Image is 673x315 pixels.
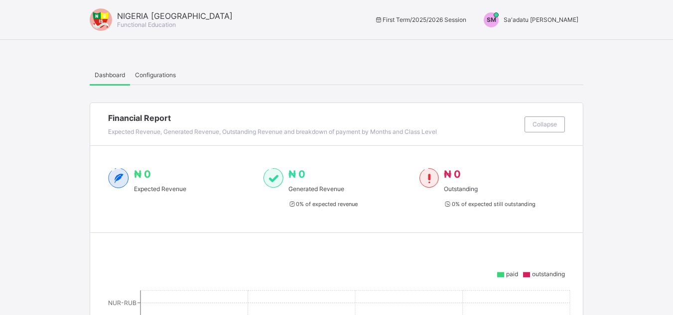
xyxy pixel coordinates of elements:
span: Configurations [135,71,176,79]
span: paid [506,270,518,278]
span: Outstanding [444,185,535,193]
img: paid-1.3eb1404cbcb1d3b736510a26bbfa3ccb.svg [264,168,283,188]
span: Financial Report [108,113,520,123]
span: 0 % of expected revenue [288,201,358,208]
span: ₦ 0 [444,168,461,180]
span: Dashboard [95,71,125,79]
span: ₦ 0 [288,168,305,180]
img: expected-2.4343d3e9d0c965b919479240f3db56ac.svg [108,168,129,188]
span: Sa'adatu [PERSON_NAME] [504,16,578,23]
span: SM [487,16,496,23]
tspan: NUR-RUB [108,299,136,307]
span: Generated Revenue [288,185,358,193]
span: 0 % of expected still outstanding [444,201,535,208]
span: Expected Revenue [134,185,186,193]
span: outstanding [532,270,565,278]
span: Expected Revenue, Generated Revenue, Outstanding Revenue and breakdown of payment by Months and C... [108,128,437,135]
span: Functional Education [117,21,176,28]
span: ₦ 0 [134,168,151,180]
span: session/term information [374,16,466,23]
span: Collapse [533,120,557,128]
span: NIGERIA [GEOGRAPHIC_DATA] [117,11,233,21]
img: outstanding-1.146d663e52f09953f639664a84e30106.svg [419,168,439,188]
